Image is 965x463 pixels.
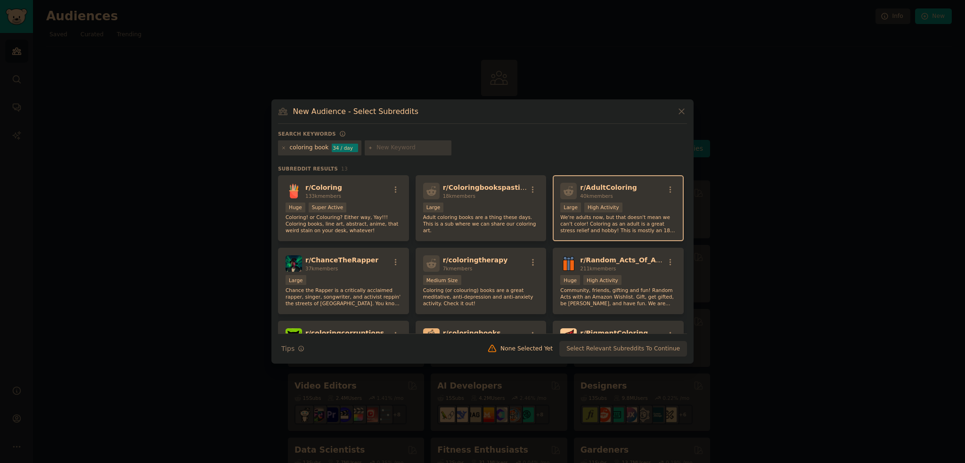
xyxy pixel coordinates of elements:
[278,130,336,137] h3: Search keywords
[560,203,581,212] div: Large
[580,256,680,264] span: r/ Random_Acts_Of_Amazon
[305,256,378,264] span: r/ ChanceTheRapper
[286,214,401,234] p: Coloring! or Colouring? Either way, Yay!!! Coloring books, line art, abstract, anime, that weird ...
[278,341,308,357] button: Tips
[560,214,676,234] p: We're adults now, but that doesn't mean we can't color! Coloring as an adult is a great stress re...
[560,328,577,345] img: PigmentColoring
[423,287,539,307] p: Coloring (or colouring) books are a great meditative, anti-depression and anti-anxiety activity. ...
[286,328,302,345] img: coloringcorruptions
[580,193,613,199] span: 40k members
[580,184,637,191] span: r/ AdultColoring
[286,287,401,307] p: Chance the Rapper is a critically acclaimed rapper, singer, songwriter, and activist reppin' the ...
[580,266,616,271] span: 211k members
[286,255,302,272] img: ChanceTheRapper
[560,255,577,272] img: Random_Acts_Of_Amazon
[583,275,622,285] div: High Activity
[443,329,501,337] span: r/ coloringbooks
[278,165,338,172] span: Subreddit Results
[305,329,384,337] span: r/ coloringcorruptions
[580,329,648,337] span: r/ PigmentColoring
[286,203,305,212] div: Huge
[560,275,580,285] div: Huge
[423,214,539,234] p: Adult coloring books are a thing these days. This is a sub where we can share our coloring art.
[309,203,347,212] div: Super Active
[423,328,440,345] img: coloringbooks
[293,106,418,116] h3: New Audience - Select Subreddits
[500,345,553,353] div: None Selected Yet
[376,144,448,152] input: New Keyword
[341,166,348,171] span: 13
[443,184,532,191] span: r/ Coloringbookspastime
[290,144,329,152] div: coloring book
[560,287,676,307] p: Community, friends, gifting and fun! Random Acts with an Amazon Wishlist. Gift, get gifted, be [P...
[332,144,358,152] div: 34 / day
[305,184,342,191] span: r/ Coloring
[443,256,508,264] span: r/ coloringtherapy
[584,203,622,212] div: High Activity
[443,193,475,199] span: 18k members
[305,193,341,199] span: 133k members
[423,203,444,212] div: Large
[286,183,302,199] img: Coloring
[443,266,473,271] span: 7k members
[423,275,461,285] div: Medium Size
[281,344,294,354] span: Tips
[305,266,338,271] span: 37k members
[286,275,306,285] div: Large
